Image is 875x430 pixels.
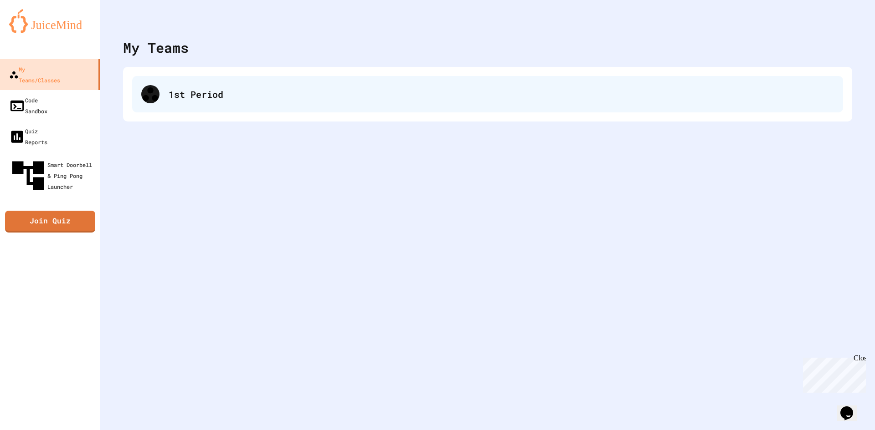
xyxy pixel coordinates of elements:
div: 1st Period [132,76,843,112]
div: Code Sandbox [9,95,47,116]
div: My Teams [123,37,189,58]
div: Quiz Reports [9,126,47,147]
div: 1st Period [169,87,834,101]
iframe: chat widget [837,394,866,421]
img: logo-orange.svg [9,9,91,33]
div: My Teams/Classes [9,64,60,86]
a: Join Quiz [5,211,95,233]
iframe: chat widget [799,354,866,393]
div: Chat with us now!Close [4,4,63,58]
div: Smart Doorbell & Ping Pong Launcher [9,157,97,195]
